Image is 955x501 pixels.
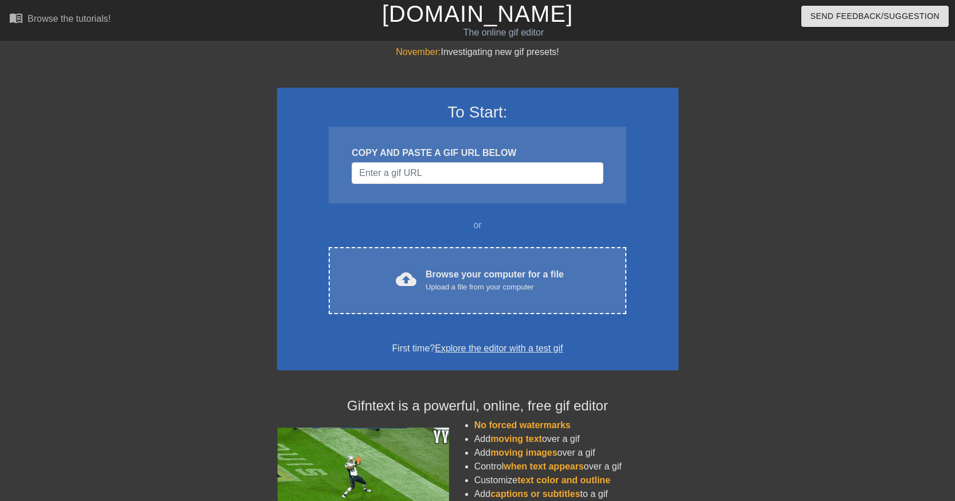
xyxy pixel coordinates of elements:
[396,269,416,289] span: cloud_upload
[324,26,683,40] div: The online gif editor
[28,14,111,24] div: Browse the tutorials!
[9,11,23,25] span: menu_book
[277,45,679,59] div: Investigating new gif presets!
[517,475,610,485] span: text color and outline
[382,1,573,26] a: [DOMAIN_NAME]
[474,487,679,501] li: Add to a gif
[435,343,563,353] a: Explore the editor with a test gif
[352,146,603,160] div: COPY AND PASTE A GIF URL BELOW
[490,448,557,457] span: moving images
[396,47,441,57] span: November:
[490,434,542,444] span: moving text
[292,103,664,122] h3: To Start:
[504,461,584,471] span: when text appears
[474,473,679,487] li: Customize
[277,398,679,414] h4: Gifntext is a powerful, online, free gif editor
[474,420,571,430] span: No forced watermarks
[801,6,949,27] button: Send Feedback/Suggestion
[352,162,603,184] input: Username
[474,432,679,446] li: Add over a gif
[490,489,580,499] span: captions or subtitles
[426,281,564,293] div: Upload a file from your computer
[810,9,940,24] span: Send Feedback/Suggestion
[426,268,564,293] div: Browse your computer for a file
[474,446,679,460] li: Add over a gif
[292,342,664,355] div: First time?
[307,218,649,232] div: or
[9,11,111,29] a: Browse the tutorials!
[474,460,679,473] li: Control over a gif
